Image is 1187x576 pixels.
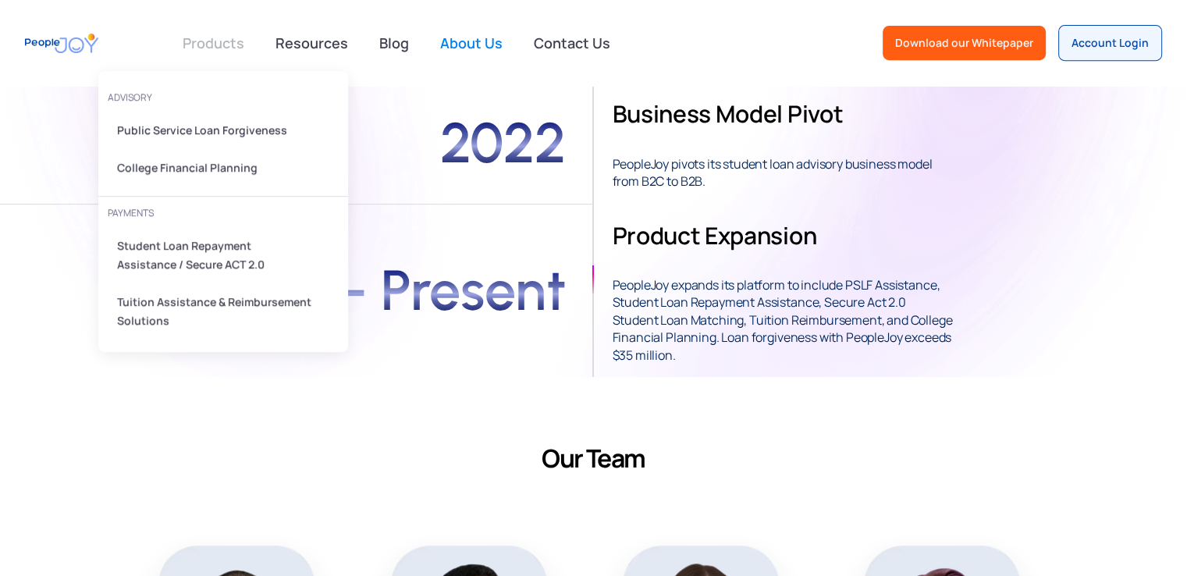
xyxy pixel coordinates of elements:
h3: Product Expansion [613,220,817,251]
div: Public Service Loan Forgiveness [117,121,320,140]
div: Download our Whitepaper [895,35,1033,51]
a: home [25,26,98,61]
h2: Our Team [542,439,645,477]
h3: Business Model Pivot [613,98,844,130]
strong: PeopleJoy expands its platform to include PSLF Assistance, Student Loan Repayment Assistance, Sec... [613,259,953,364]
a: Blog [370,26,418,60]
a: College Financial Planning [108,152,339,183]
strong: PeopleJoy pivots its student loan advisory business model from B2C to B2B. [613,137,933,190]
div: PAYMENTS [108,202,339,224]
a: Download our Whitepaper [883,26,1046,60]
div: Account Login [1071,35,1149,51]
a: Contact Us [524,26,620,60]
a: About Us [431,26,512,60]
a: Student Loan Repayment Assistance / Secure ACT 2.0 [108,230,339,280]
div: Student Loan Repayment Assistance / Secure ACT 2.0 [117,236,293,274]
div: College Financial Planning [117,158,320,177]
p: ‍ [613,259,953,364]
div: Tuition Assistance & Reimbursement Solutions [117,293,320,330]
a: Resources [266,26,357,60]
nav: Products [98,59,348,352]
div: Products [173,27,254,59]
a: Account Login [1058,25,1162,61]
a: Tuition Assistance & Reimbursement Solutions [108,286,339,336]
div: advisory [108,87,339,108]
a: Public Service Loan Forgiveness [108,115,339,146]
